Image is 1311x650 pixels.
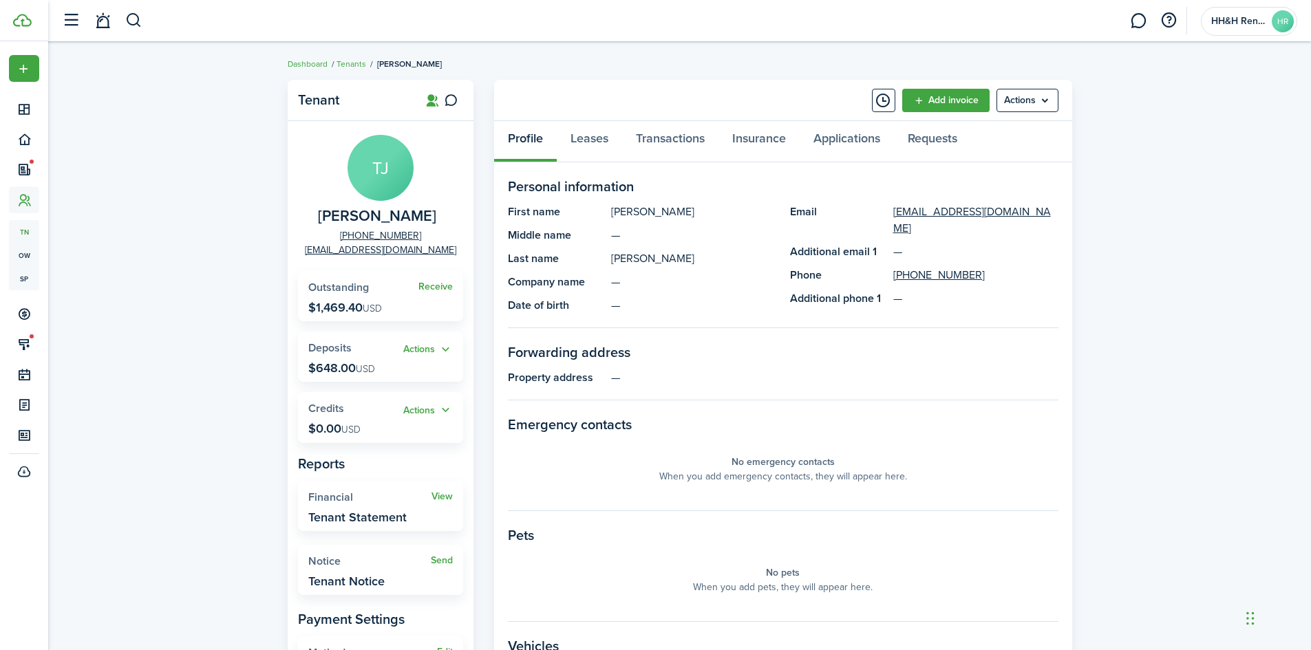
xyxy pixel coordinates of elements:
a: Applications [800,121,894,162]
panel-main-section-title: Forwarding address [508,342,1058,362]
button: Open menu [9,55,39,82]
a: Tenants [337,58,366,70]
button: Actions [403,342,453,358]
span: Deposits [308,340,352,356]
a: [EMAIL_ADDRESS][DOMAIN_NAME] [305,243,456,257]
a: Notifications [89,3,116,39]
a: [PHONE_NUMBER] [340,228,421,243]
a: Receive [418,281,453,292]
a: [PHONE_NUMBER] [893,267,985,283]
panel-main-title: Middle name [508,227,604,243]
panel-main-description: — [611,297,776,314]
panel-main-description: [PERSON_NAME] [611,250,776,267]
panel-main-placeholder-title: No pets [766,565,800,580]
span: HH&H Rentals [1211,17,1266,26]
span: USD [363,301,382,316]
span: Credits [308,400,344,416]
avatar-text: TJ [348,135,414,201]
p: $0.00 [308,422,361,435]
panel-main-section-title: Emergency contacts [508,414,1058,435]
span: Teniqua Johnson [318,208,436,225]
a: sp [9,267,39,290]
a: View [431,491,453,502]
button: Open menu [996,89,1058,112]
panel-main-title: Last name [508,250,604,267]
img: TenantCloud [13,14,32,27]
p: $1,469.40 [308,301,382,314]
panel-main-title: Email [790,204,886,237]
panel-main-description: [PERSON_NAME] [611,204,776,220]
a: Leases [557,121,622,162]
a: Requests [894,121,971,162]
panel-main-title: Additional email 1 [790,243,886,260]
panel-main-subtitle: Reports [298,453,463,474]
span: Outstanding [308,279,369,295]
iframe: Chat Widget [1242,584,1311,650]
span: USD [356,362,375,376]
panel-main-title: Property address [508,369,604,386]
button: Open menu [403,342,453,358]
div: Drag [1246,598,1255,639]
a: tn [9,220,39,243]
panel-main-placeholder-description: When you add emergency contacts, they will appear here. [659,469,907,484]
a: Dashboard [288,58,328,70]
button: Open menu [403,402,453,418]
panel-main-placeholder-title: No emergency contacts [732,455,835,469]
panel-main-description: — [611,274,776,290]
panel-main-description: — [611,369,1058,386]
panel-main-title: Date of birth [508,297,604,314]
panel-main-subtitle: Payment Settings [298,609,463,629]
panel-main-description: — [611,227,776,243]
menu-btn: Actions [996,89,1058,112]
span: USD [341,422,361,437]
a: Add invoice [902,89,990,112]
a: Messaging [1125,3,1151,39]
a: Send [431,555,453,566]
widget-stats-title: Financial [308,491,431,503]
panel-main-placeholder-description: When you add pets, they will appear here. [693,580,873,594]
button: Open resource center [1157,9,1180,32]
p: $648.00 [308,361,375,375]
button: Open sidebar [58,8,84,34]
panel-main-title: Phone [790,267,886,283]
panel-main-title: Additional phone 1 [790,290,886,307]
avatar-text: HR [1272,10,1294,32]
panel-main-title: Company name [508,274,604,290]
button: Search [125,9,142,32]
a: [EMAIL_ADDRESS][DOMAIN_NAME] [893,204,1058,237]
a: ow [9,243,39,267]
widget-stats-title: Notice [308,555,431,567]
a: Insurance [718,121,800,162]
button: Timeline [872,89,895,112]
panel-main-title: Tenant [298,92,408,108]
panel-main-section-title: Personal information [508,176,1058,197]
panel-main-title: First name [508,204,604,220]
panel-main-section-title: Pets [508,525,1058,545]
widget-stats-description: Tenant Statement [308,510,407,524]
span: [PERSON_NAME] [377,58,442,70]
button: Actions [403,402,453,418]
a: Transactions [622,121,718,162]
widget-stats-description: Tenant Notice [308,574,385,588]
